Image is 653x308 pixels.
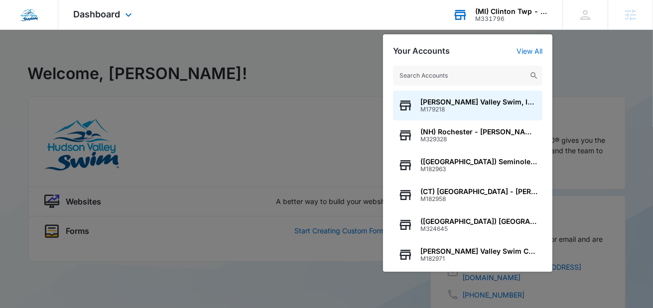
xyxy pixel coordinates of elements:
span: M182971 [420,255,537,262]
span: M179218 [420,106,537,113]
button: (CT) [GEOGRAPHIC_DATA] - [PERSON_NAME][GEOGRAPHIC_DATA] SwimM182958 [393,180,542,210]
div: account id [475,15,548,22]
span: M182958 [420,196,537,203]
span: ([GEOGRAPHIC_DATA]) [GEOGRAPHIC_DATA][PERSON_NAME] Valley Swim [420,217,537,225]
span: [PERSON_NAME] Valley Swim, Inc. - Corporate [420,98,537,106]
button: ([GEOGRAPHIC_DATA]) Seminole - [PERSON_NAME] Valley SwimM182963 [393,150,542,180]
button: [PERSON_NAME] Valley Swim, Inc. - CorporateM179218 [393,91,542,120]
button: (NH) Rochester - [PERSON_NAME] Valley SwimM329328 [393,120,542,150]
h2: Your Accounts [393,46,450,56]
span: M182963 [420,166,537,173]
span: (CT) [GEOGRAPHIC_DATA] - [PERSON_NAME][GEOGRAPHIC_DATA] Swim [420,188,537,196]
span: Dashboard [73,9,120,19]
button: [PERSON_NAME] Valley Swim CorporateM182971 [393,240,542,270]
input: Search Accounts [393,66,542,86]
span: M329328 [420,136,537,143]
span: ([GEOGRAPHIC_DATA]) Seminole - [PERSON_NAME] Valley Swim [420,158,537,166]
span: (NH) Rochester - [PERSON_NAME] Valley Swim [420,128,537,136]
a: View All [517,47,542,55]
img: Hudson Valley Swim [20,6,38,24]
button: ([GEOGRAPHIC_DATA]) [GEOGRAPHIC_DATA][PERSON_NAME] Valley SwimM324645 [393,210,542,240]
span: [PERSON_NAME] Valley Swim Corporate [420,247,537,255]
span: M324645 [420,225,537,232]
div: account name [475,7,548,15]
